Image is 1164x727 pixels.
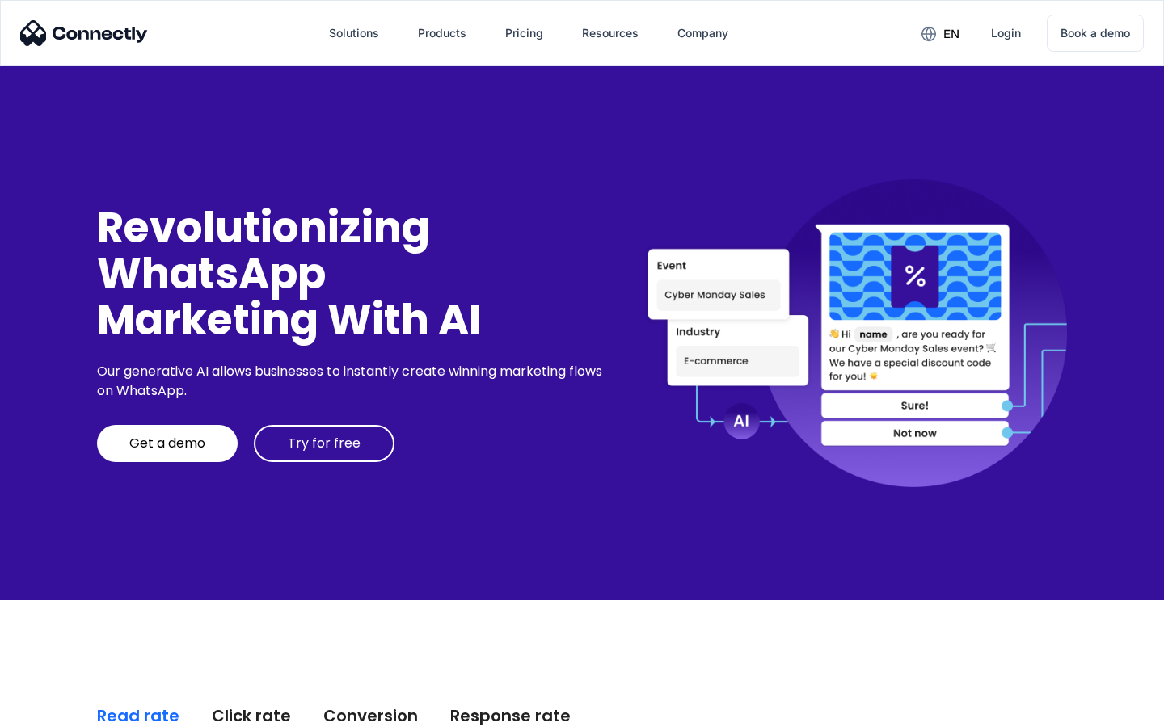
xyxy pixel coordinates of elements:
div: Resources [582,22,639,44]
div: Read rate [97,704,179,727]
div: Company [677,22,728,44]
div: Login [991,22,1021,44]
div: Solutions [329,22,379,44]
a: Book a demo [1047,15,1144,52]
div: Response rate [450,704,571,727]
div: Our generative AI allows businesses to instantly create winning marketing flows on WhatsApp. [97,362,608,401]
div: en [943,23,959,45]
a: Try for free [254,425,394,462]
div: Products [418,22,466,44]
a: Get a demo [97,425,238,462]
img: Connectly Logo [20,20,148,46]
div: Click rate [212,704,291,727]
div: Conversion [323,704,418,727]
div: Get a demo [129,435,205,452]
div: Try for free [288,435,361,452]
div: Pricing [505,22,543,44]
a: Pricing [492,14,556,53]
a: Login [978,14,1034,53]
div: Revolutionizing WhatsApp Marketing With AI [97,204,608,343]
